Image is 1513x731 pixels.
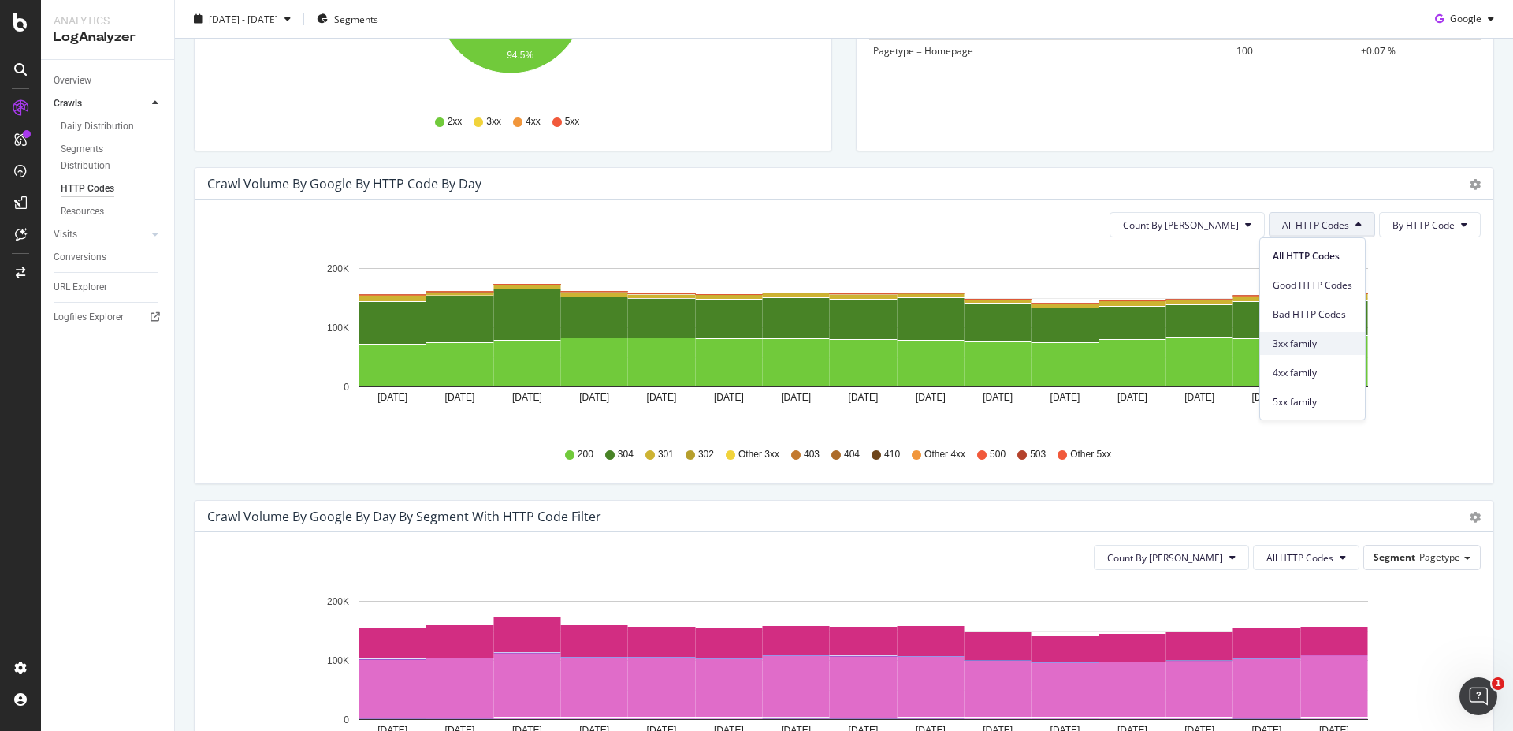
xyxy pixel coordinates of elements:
text: 94.5% [507,50,533,61]
span: Segments [334,12,378,25]
text: 0 [344,714,349,725]
span: 100 [1236,44,1253,58]
div: Overview [54,73,91,89]
div: LogAnalyzer [54,28,162,47]
div: Visits [54,226,77,243]
span: Other 4xx [924,448,965,461]
div: Crawls [54,95,82,112]
span: 3xx family [1273,337,1352,351]
text: [DATE] [1252,392,1282,403]
a: Logfiles Explorer [54,309,163,326]
a: HTTP Codes [61,181,163,197]
a: Visits [54,226,147,243]
button: Google [1429,6,1500,32]
span: 2xx [448,115,463,129]
text: [DATE] [1184,392,1214,403]
span: 503 [1030,448,1046,461]
text: [DATE] [579,392,609,403]
a: URL Explorer [54,279,163,296]
span: Google [1450,12,1481,25]
span: All HTTP Codes [1282,218,1349,232]
button: All HTTP Codes [1269,212,1375,237]
div: Resources [61,203,104,220]
button: All HTTP Codes [1253,545,1359,570]
span: Segment [1374,550,1415,564]
text: [DATE] [377,392,407,403]
span: Other 5xx [1070,448,1111,461]
span: All HTTP Codes [1273,249,1352,263]
span: 500 [990,448,1006,461]
text: [DATE] [714,392,744,403]
span: 301 [658,448,674,461]
text: [DATE] [1117,392,1147,403]
text: 100K [327,323,349,334]
span: 304 [618,448,634,461]
span: Good HTTP Codes [1273,278,1352,293]
span: +0.07 % [1361,44,1396,58]
button: Count By [PERSON_NAME] [1110,212,1265,237]
div: URL Explorer [54,279,107,296]
a: Resources [61,203,163,220]
span: 410 [884,448,900,461]
span: Count By Day [1107,551,1223,565]
div: Daily Distribution [61,118,134,135]
button: Segments [310,6,385,32]
span: All HTTP Codes [1266,551,1333,565]
span: Count By Day [1123,218,1239,232]
div: Conversions [54,249,106,266]
text: [DATE] [1050,392,1080,403]
div: Segments Distribution [61,141,148,174]
span: Pagetype [1419,550,1460,564]
span: 4xx [526,115,541,129]
span: Pagetype = Homepage [873,44,973,58]
button: By HTTP Code [1379,212,1481,237]
text: [DATE] [781,392,811,403]
text: [DATE] [983,392,1013,403]
span: 5xx [565,115,580,129]
span: 200 [578,448,593,461]
div: Logfiles Explorer [54,309,124,326]
span: Other 3xx [738,448,779,461]
span: 5xx family [1273,395,1352,409]
span: 404 [844,448,860,461]
text: 100K [327,655,349,666]
button: [DATE] - [DATE] [188,6,297,32]
svg: A chart. [207,250,1469,433]
a: Daily Distribution [61,118,163,135]
span: 4xx family [1273,366,1352,380]
text: 200K [327,596,349,607]
span: 3xx [486,115,501,129]
span: By HTTP Code [1392,218,1455,232]
div: Analytics [54,13,162,28]
text: [DATE] [647,392,677,403]
span: 403 [804,448,820,461]
text: [DATE] [445,392,475,403]
iframe: Intercom live chat [1459,677,1497,715]
a: Segments Distribution [61,141,163,174]
div: Crawl Volume by google by HTTP Code by Day [207,176,481,192]
text: [DATE] [849,392,879,403]
a: Conversions [54,249,163,266]
button: Count By [PERSON_NAME] [1094,545,1249,570]
a: Overview [54,73,163,89]
span: 1 [1492,677,1504,690]
text: 200K [327,263,349,274]
text: [DATE] [916,392,946,403]
span: [DATE] - [DATE] [209,12,278,25]
div: gear [1470,512,1481,523]
a: Crawls [54,95,147,112]
span: Bad HTTP Codes [1273,308,1352,322]
div: Crawl Volume by google by Day by Segment with HTTP Code Filter [207,509,601,524]
text: [DATE] [512,392,542,403]
span: 302 [698,448,714,461]
div: HTTP Codes [61,181,114,197]
div: gear [1470,179,1481,190]
text: 0 [344,382,349,393]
